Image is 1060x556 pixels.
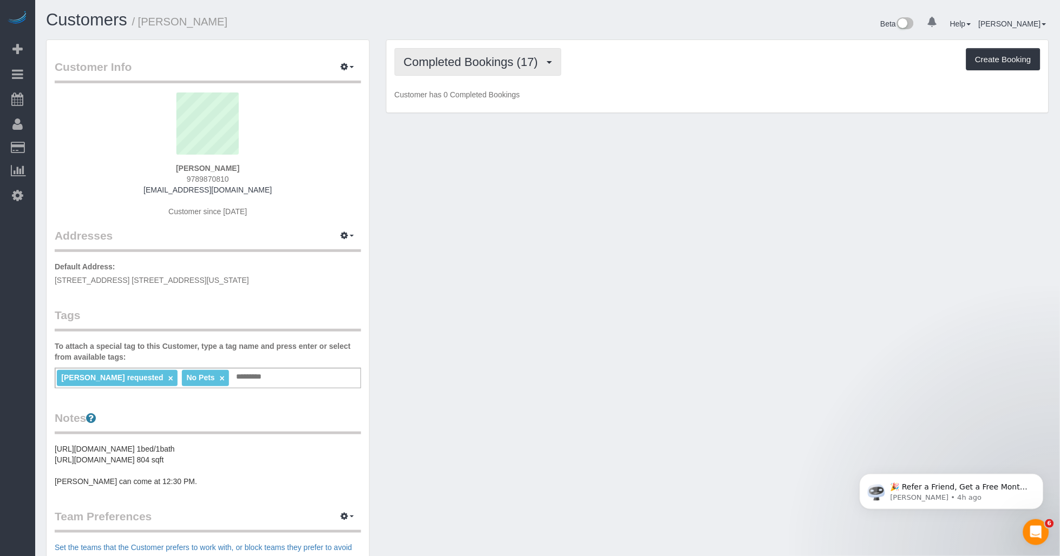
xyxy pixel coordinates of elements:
iframe: Intercom live chat [1023,519,1049,545]
button: Create Booking [966,48,1041,71]
img: Automaid Logo [6,11,28,26]
img: New interface [896,17,914,31]
iframe: Intercom notifications message [843,451,1060,527]
span: No Pets [187,373,215,382]
span: [PERSON_NAME] requested [61,373,163,382]
span: [STREET_ADDRESS] [STREET_ADDRESS][US_STATE] [55,276,249,284]
pre: [URL][DOMAIN_NAME] 1bed/1bath [URL][DOMAIN_NAME] 804 sqft [PERSON_NAME] can come at 12:30 PM. [55,444,361,487]
label: To attach a special tag to this Customer, type a tag name and press enter or select from availabl... [55,341,361,362]
legend: Notes [55,410,361,434]
label: Default Address: [55,261,115,272]
legend: Customer Info [55,59,361,83]
strong: [PERSON_NAME] [176,164,239,173]
a: × [220,374,225,383]
a: [EMAIL_ADDRESS][DOMAIN_NAME] [143,186,272,194]
a: × [168,374,173,383]
legend: Team Preferences [55,508,361,533]
span: 9789870810 [187,175,229,183]
a: Set the teams that the Customer prefers to work with, or block teams they prefer to avoid [55,543,352,552]
a: Beta [881,19,914,28]
a: [PERSON_NAME] [979,19,1046,28]
span: Customer since [DATE] [168,207,247,216]
span: 6 [1045,519,1054,528]
a: Customers [46,10,127,29]
a: Help [950,19,971,28]
legend: Tags [55,307,361,332]
span: Completed Bookings (17) [404,55,544,69]
small: / [PERSON_NAME] [132,16,228,28]
button: Completed Bookings (17) [395,48,561,76]
p: Customer has 0 Completed Bookings [395,89,1041,100]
